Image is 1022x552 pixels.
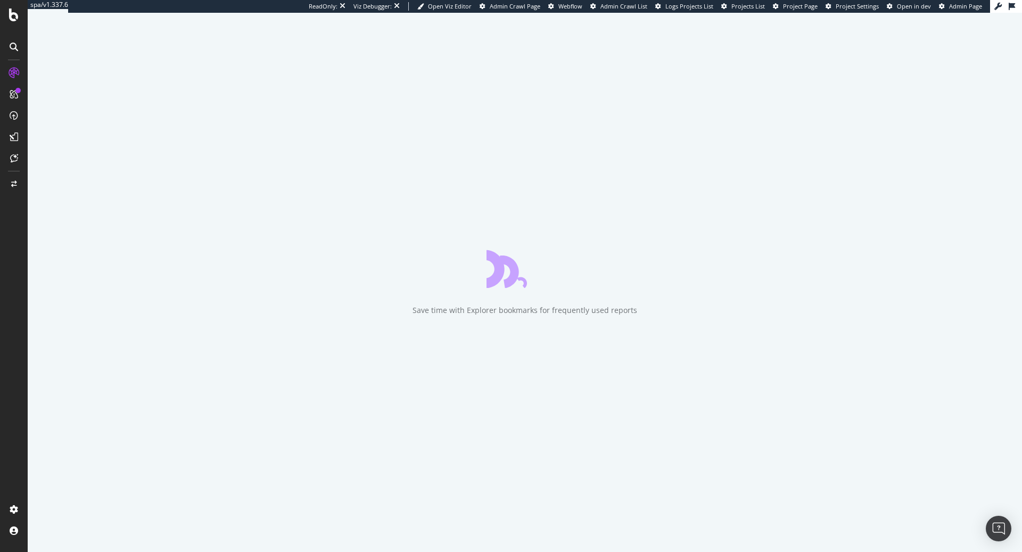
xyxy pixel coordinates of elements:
div: Save time with Explorer bookmarks for frequently used reports [413,305,637,316]
a: Open Viz Editor [417,2,472,11]
span: Webflow [558,2,582,10]
a: Admin Crawl Page [480,2,540,11]
span: Admin Page [949,2,982,10]
a: Admin Page [939,2,982,11]
div: ReadOnly: [309,2,337,11]
div: Viz Debugger: [353,2,392,11]
span: Projects List [731,2,765,10]
a: Admin Crawl List [590,2,647,11]
span: Open Viz Editor [428,2,472,10]
a: Project Page [773,2,818,11]
span: Logs Projects List [665,2,713,10]
span: Project Page [783,2,818,10]
a: Webflow [548,2,582,11]
div: animation [487,250,563,288]
span: Admin Crawl Page [490,2,540,10]
span: Admin Crawl List [600,2,647,10]
div: Open Intercom Messenger [986,516,1011,541]
a: Logs Projects List [655,2,713,11]
span: Open in dev [897,2,931,10]
span: Project Settings [836,2,879,10]
a: Projects List [721,2,765,11]
a: Open in dev [887,2,931,11]
a: Project Settings [826,2,879,11]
